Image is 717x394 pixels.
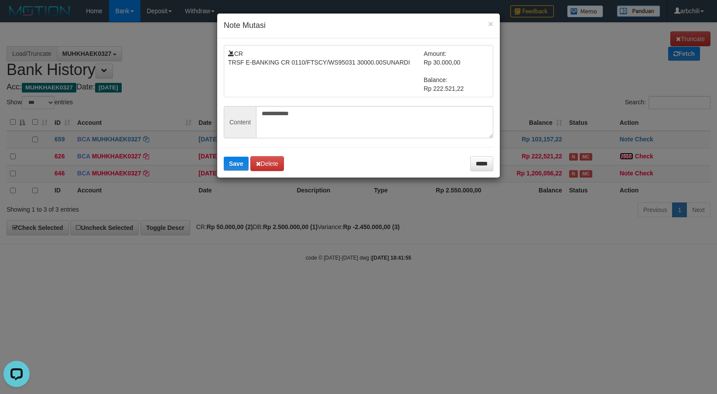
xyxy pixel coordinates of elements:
button: Save [224,157,249,171]
span: Delete [256,160,278,167]
span: Save [229,160,243,167]
td: Amount: Rp 30.000,00 Balance: Rp 222.521,22 [424,49,489,93]
button: × [488,19,493,28]
button: Delete [250,156,284,171]
td: CR TRSF E-BANKING CR 0110/FTSCY/WS95031 30000.00SUNARDI [228,49,424,93]
span: Content [224,106,256,138]
h4: Note Mutasi [224,20,493,31]
button: Open LiveChat chat widget [3,3,30,30]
